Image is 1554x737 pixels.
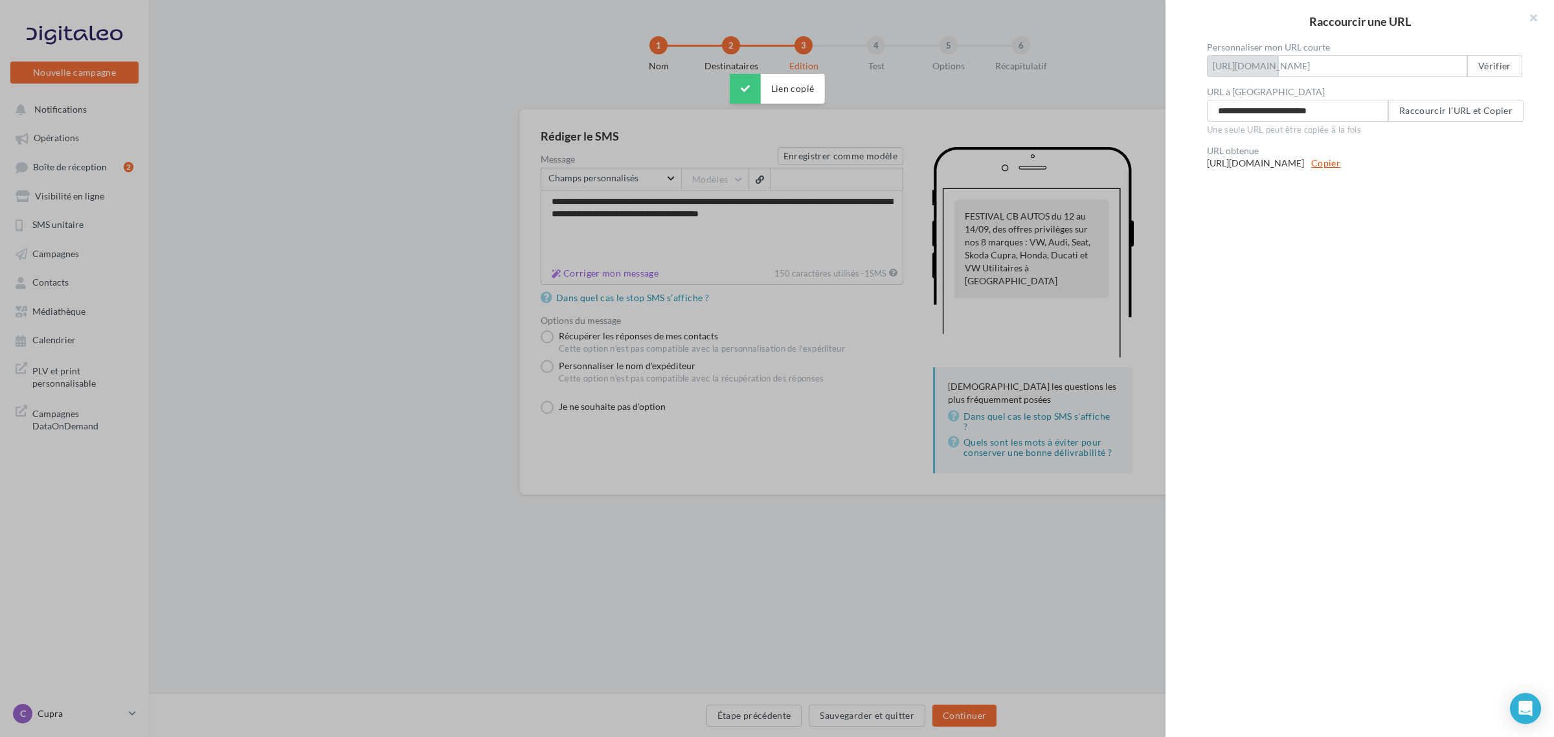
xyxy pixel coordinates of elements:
[1207,124,1523,136] p: Une seule URL peut être copiée à la fois
[1207,146,1523,155] p: URL obtenue
[1306,155,1346,171] button: Copier
[771,84,815,93] div: Lien copié
[1207,87,1523,96] label: URL à [GEOGRAPHIC_DATA]
[1207,157,1304,168] span: [URL][DOMAIN_NAME]
[1467,55,1522,77] button: Vérifier
[1186,16,1533,27] h2: Raccourcir une URL
[1388,100,1524,122] button: Raccourcir l’URL et Copier
[1207,43,1523,52] label: Personnaliser mon URL courte
[1207,55,1278,77] span: [URL][DOMAIN_NAME]
[1510,693,1541,724] div: Open Intercom Messenger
